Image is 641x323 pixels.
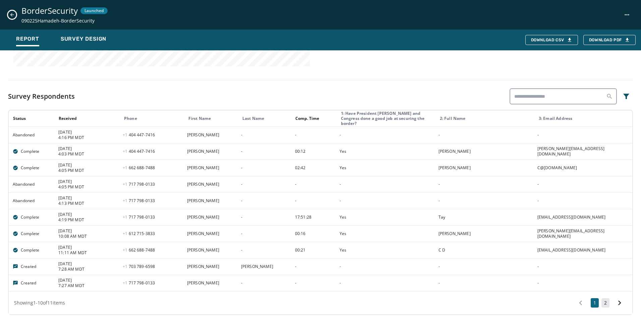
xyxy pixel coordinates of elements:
span: [DATE] [58,195,118,201]
span: [DATE] [58,146,118,151]
span: 404 447 - 7416 [123,132,155,138]
span: +1 [123,132,129,138]
span: 717 798 - 0133 [123,198,155,203]
span: [DATE] [58,130,118,135]
span: 717 798 - 0133 [123,181,155,187]
span: +1 [123,181,129,187]
div: [EMAIL_ADDRESS][DOMAIN_NAME] [537,215,632,220]
span: 10:08 AM MDT [58,234,118,239]
span: +1 [123,231,129,236]
td: - [237,209,291,225]
div: Yes [340,165,434,171]
span: 717 798 - 0133 [123,280,155,286]
span: Showing 1 - 10 of 11 items [14,299,65,306]
div: - [439,280,533,286]
div: Download CSV [531,37,572,43]
td: [PERSON_NAME] [237,258,291,275]
span: 4:16 PM MDT [58,135,118,140]
div: Tay [439,215,533,220]
div: Yes [340,247,434,253]
div: 3: Email Address [539,116,632,121]
td: 00:16 [291,225,336,242]
td: [PERSON_NAME] [183,209,237,225]
span: [DATE] [58,179,118,184]
td: 00:12 [291,143,336,159]
div: - [340,280,434,286]
td: [PERSON_NAME] [183,176,237,192]
td: - [291,127,336,143]
span: 717 798 - 0133 [123,214,155,220]
span: 11:11 AM MDT [58,250,118,256]
div: - [439,182,533,187]
div: - [537,198,632,203]
button: Sort by [object Object] [56,113,79,124]
div: - [340,198,434,203]
button: Filters menu [620,90,633,103]
span: 090225Hamadeh-BorderSecurity [21,17,108,24]
div: Last Name [242,116,291,121]
div: - [340,264,434,269]
span: 703 789 - 6598 [123,264,155,269]
button: Survey Design [55,32,112,48]
span: 662 688 - 7488 [123,165,155,171]
span: [DATE] [58,212,118,217]
div: Phone [124,116,183,121]
span: +1 [123,247,129,253]
span: Complete [21,247,39,253]
button: 2 [601,298,609,308]
div: [PERSON_NAME][EMAIL_ADDRESS][DOMAIN_NAME] [537,228,632,239]
div: 2: Full Name [440,116,533,121]
button: Sort by [object Object] [10,113,28,124]
span: [DATE] [58,278,118,283]
span: +1 [123,148,129,154]
span: Abandoned [13,198,35,203]
span: 404 447 - 7416 [123,148,155,154]
button: Sort by [object Object] [293,113,322,124]
span: Report [16,36,39,42]
span: +1 [123,214,129,220]
button: Download PDF [583,35,636,45]
div: - [439,264,533,269]
div: - [537,132,632,138]
span: [DATE] [58,163,118,168]
div: C@[DOMAIN_NAME] [537,165,632,171]
h4: Survey Respondents [8,92,75,101]
span: Abandoned [13,132,35,138]
span: Complete [21,149,39,154]
td: - [291,192,336,209]
span: Survey Design [61,36,106,42]
span: Download PDF [589,37,630,43]
td: [PERSON_NAME] [183,143,237,159]
div: Yes [340,149,434,154]
button: 1 [591,298,599,308]
span: Complete [21,215,39,220]
td: [PERSON_NAME] [183,242,237,258]
span: [DATE] [58,261,118,267]
div: First Name [188,116,237,121]
td: [PERSON_NAME] [183,159,237,176]
span: Created [21,280,36,286]
span: 612 715 - 3833 [123,231,155,236]
span: Complete [21,231,39,236]
td: 00:21 [291,242,336,258]
span: 4:05 PM MDT [58,184,118,190]
span: +1 [123,198,129,203]
span: [DATE] [58,245,118,250]
div: - [439,198,533,203]
div: 1: Have President Trump and Congress done a good job at securing the border? [341,111,434,126]
span: 662 688 - 7488 [123,247,155,253]
span: +1 [123,264,129,269]
span: +1 [123,165,129,171]
div: [EMAIL_ADDRESS][DOMAIN_NAME] [537,247,632,253]
td: [PERSON_NAME] [183,192,237,209]
button: Download CSV [525,35,578,45]
div: C D [439,247,533,253]
span: Abandoned [13,182,35,187]
td: - [291,258,336,275]
div: - [537,280,632,286]
td: 17:51:28 [291,209,336,225]
span: 4:03 PM MDT [58,151,118,157]
td: - [237,225,291,242]
td: - [237,143,291,159]
td: [PERSON_NAME] [183,275,237,291]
